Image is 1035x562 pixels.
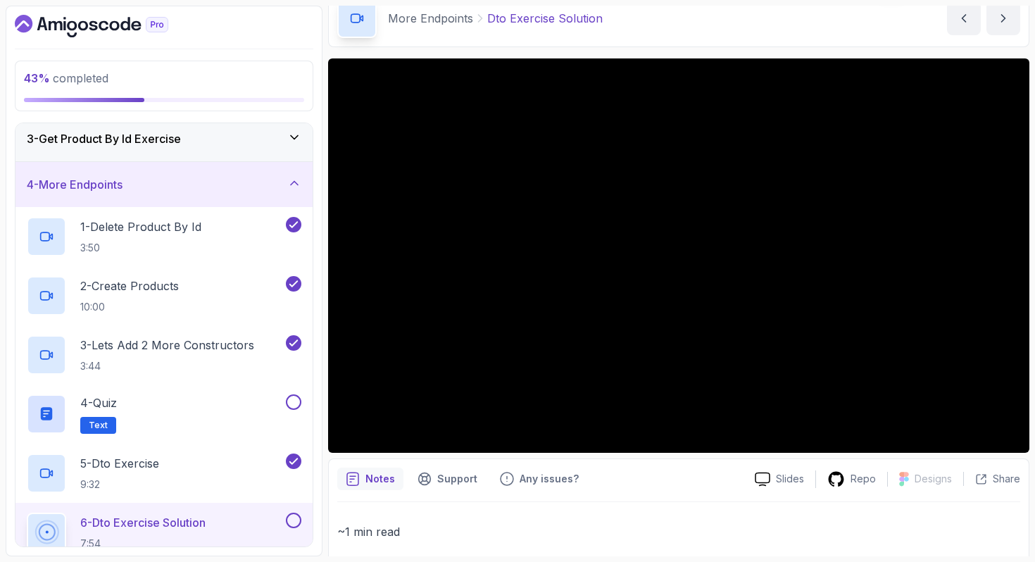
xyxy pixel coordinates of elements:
[388,10,473,27] p: More Endpoints
[520,472,579,486] p: Any issues?
[963,472,1020,486] button: Share
[491,468,587,490] button: Feedback button
[27,217,301,256] button: 1-Delete Product By Id3:50
[80,337,254,354] p: 3 - Lets Add 2 More Constructors
[851,472,876,486] p: Repo
[744,472,815,487] a: Slides
[89,420,108,431] span: Text
[328,58,1029,453] iframe: 6 - DTO Exercise Solution
[409,468,486,490] button: Support button
[80,514,206,531] p: 6 - Dto Exercise Solution
[337,468,403,490] button: notes button
[915,472,952,486] p: Designs
[337,522,1020,542] p: ~1 min read
[80,241,201,255] p: 3:50
[487,10,603,27] p: Dto Exercise Solution
[80,394,117,411] p: 4 - Quiz
[365,472,395,486] p: Notes
[986,1,1020,35] button: next content
[80,477,159,492] p: 9:32
[776,472,804,486] p: Slides
[816,470,887,488] a: Repo
[27,276,301,316] button: 2-Create Products10:00
[80,218,201,235] p: 1 - Delete Product By Id
[27,394,301,434] button: 4-QuizText
[80,277,179,294] p: 2 - Create Products
[993,472,1020,486] p: Share
[27,513,301,552] button: 6-Dto Exercise Solution7:54
[24,71,50,85] span: 43 %
[24,71,108,85] span: completed
[27,176,123,193] h3: 4 - More Endpoints
[80,359,254,373] p: 3:44
[27,454,301,493] button: 5-Dto Exercise9:32
[27,335,301,375] button: 3-Lets Add 2 More Constructors3:44
[80,537,206,551] p: 7:54
[15,116,313,161] button: 3-Get Product By Id Exercise
[80,300,179,314] p: 10:00
[15,15,201,37] a: Dashboard
[80,455,159,472] p: 5 - Dto Exercise
[15,162,313,207] button: 4-More Endpoints
[947,1,981,35] button: previous content
[437,472,477,486] p: Support
[27,130,181,147] h3: 3 - Get Product By Id Exercise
